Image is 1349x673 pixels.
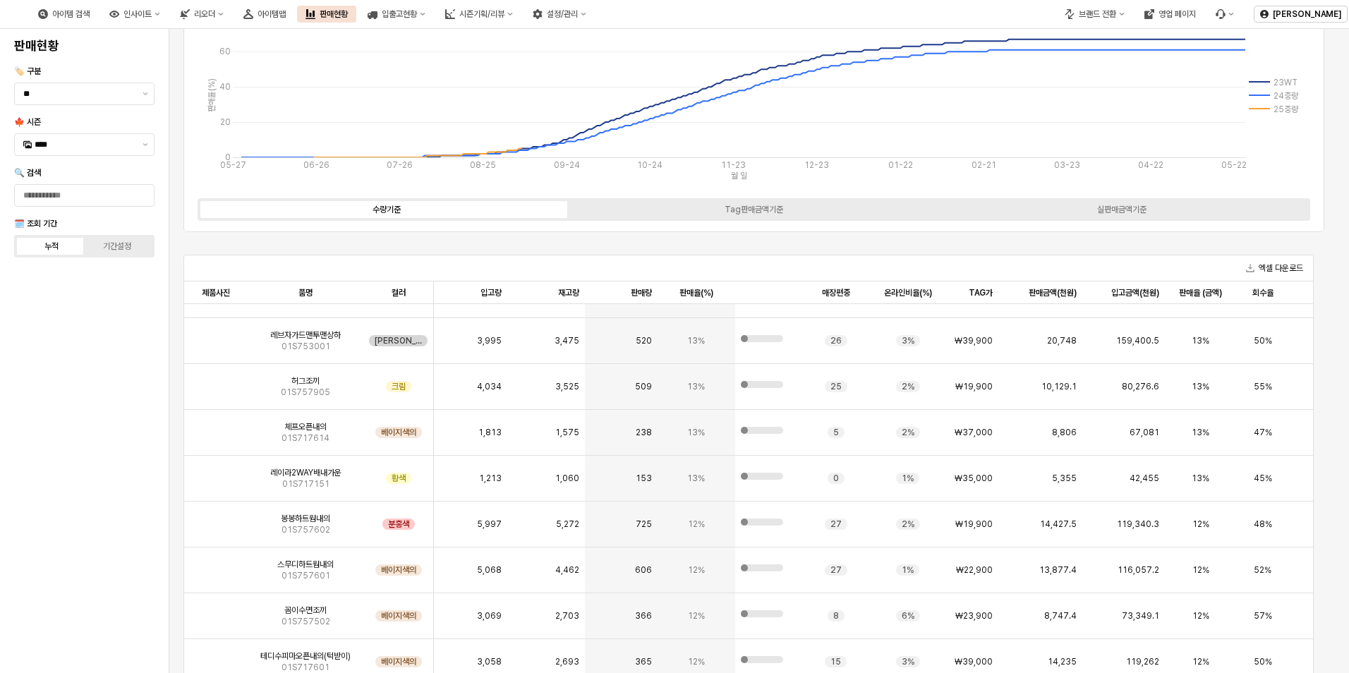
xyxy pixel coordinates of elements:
span: 4,034 [477,381,502,392]
span: 3,995 [477,335,502,346]
span: 5,272 [556,519,579,530]
button: 아이템맵 [235,6,294,23]
span: 119,340.3 [1117,519,1159,530]
span: 2% [902,427,914,438]
span: 판매율 (금액) [1179,287,1222,298]
span: 12% [688,610,705,622]
span: 12% [688,519,705,530]
span: 3% [902,656,914,667]
span: [PERSON_NAME] [375,335,422,346]
span: 🗓️ 조회 기간 [14,219,57,229]
span: 베이지색의 [381,427,416,438]
span: 27 [830,519,842,530]
span: 15 [830,656,841,667]
span: 입고량 [480,287,502,298]
span: 분홍색 [388,519,409,530]
span: 80,276.6 [1122,381,1159,392]
span: 10,129.1 [1041,381,1077,392]
span: 25 [830,381,842,392]
div: 입출고현황 [359,6,434,23]
span: 3,525 [555,381,579,392]
label: 수량기준 [202,203,570,216]
div: 판매현황 [320,9,348,19]
span: 153 [636,473,652,484]
div: 영업 페이지 [1159,9,1196,19]
span: 판매금액(천원) [1029,287,1077,298]
span: 판매량 [631,287,652,298]
span: ₩39,000 [955,656,993,667]
span: 13% [1192,473,1209,484]
span: 45% [1254,473,1272,484]
span: 3% [902,335,914,346]
span: 55% [1254,381,1272,392]
div: 리오더 [194,9,215,19]
div: 인사이트 [101,6,169,23]
span: 12% [688,656,705,667]
div: 누적 [44,241,59,251]
span: 13% [1192,427,1209,438]
span: 8 [833,610,839,622]
span: 봉봉하트웜내의 [281,513,330,524]
span: ₩19,900 [955,381,993,392]
div: 브랜드 전환 [1079,9,1116,19]
span: 매장편중 [822,287,850,298]
span: 13,877.4 [1039,564,1077,576]
span: 13% [687,473,705,484]
span: 2,693 [555,656,579,667]
span: 제품사진 [202,287,230,298]
span: 5,997 [477,519,502,530]
span: 컬러 [392,287,406,298]
span: 725 [636,519,652,530]
span: 509 [635,381,652,392]
span: 12% [1192,519,1209,530]
button: 판매현황 [297,6,356,23]
span: 🍁 시즌 [14,117,41,127]
span: 14,427.5 [1040,519,1077,530]
span: 27 [830,564,842,576]
span: 1% [902,564,914,576]
span: 3,475 [555,335,579,346]
span: ₩37,000 [955,427,993,438]
span: 온라인비율(%) [884,287,932,298]
div: Tag판매금액기준 [725,205,783,214]
span: 베이지색의 [381,564,416,576]
span: 스무디하트웜내의 [277,559,334,570]
span: 12% [688,564,705,576]
label: 실판매금액기준 [938,203,1305,216]
span: 52% [1254,564,1271,576]
div: 아이템맵 [258,9,286,19]
span: 73,349.1 [1122,610,1159,622]
span: 57% [1254,610,1272,622]
span: 13% [687,381,705,392]
div: 실판매금액기준 [1097,205,1147,214]
button: [PERSON_NAME] [1254,6,1348,23]
span: 20,748 [1047,335,1077,346]
span: 크림 [392,381,406,392]
button: 리오더 [171,6,232,23]
span: 50% [1254,335,1272,346]
div: 입출고현황 [382,9,417,19]
span: 1,575 [555,427,579,438]
span: 42,455 [1130,473,1159,484]
button: 브랜드 전환 [1056,6,1133,23]
span: 2,703 [555,610,579,622]
span: 5,068 [477,564,502,576]
span: 레브자가드맨투맨상하 [270,329,341,341]
span: 13% [1192,381,1209,392]
button: 제안 사항 표시 [137,134,154,155]
span: 12% [1192,656,1209,667]
span: ₩23,900 [955,610,993,622]
span: 0 [833,473,839,484]
div: 시즌기획/리뷰 [459,9,504,19]
span: 50% [1254,656,1272,667]
button: 아이템 검색 [30,6,98,23]
main: 앱 프레임 [169,29,1349,673]
span: 허그조끼 [291,375,320,387]
span: 01S757502 [282,616,330,627]
div: 영업 페이지 [1136,6,1204,23]
button: 시즌기획/리뷰 [437,6,521,23]
span: 13% [687,335,705,346]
